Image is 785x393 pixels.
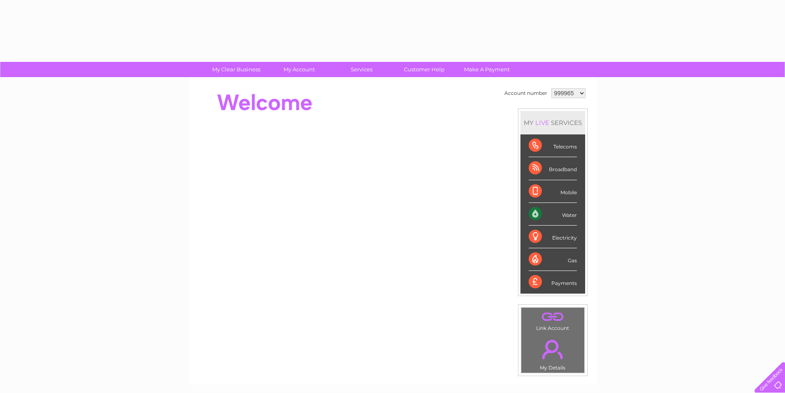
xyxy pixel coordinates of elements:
a: . [523,335,582,364]
div: Mobile [529,180,577,203]
td: Account number [502,86,549,100]
a: My Account [265,62,333,77]
a: . [523,310,582,324]
div: Telecoms [529,134,577,157]
a: Services [328,62,396,77]
div: Water [529,203,577,226]
a: Make A Payment [453,62,521,77]
div: Gas [529,248,577,271]
div: Payments [529,271,577,293]
a: My Clear Business [202,62,270,77]
div: MY SERVICES [520,111,585,134]
div: LIVE [534,119,551,127]
a: Customer Help [390,62,458,77]
div: Electricity [529,226,577,248]
td: My Details [521,333,585,373]
div: Broadband [529,157,577,180]
td: Link Account [521,307,585,333]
